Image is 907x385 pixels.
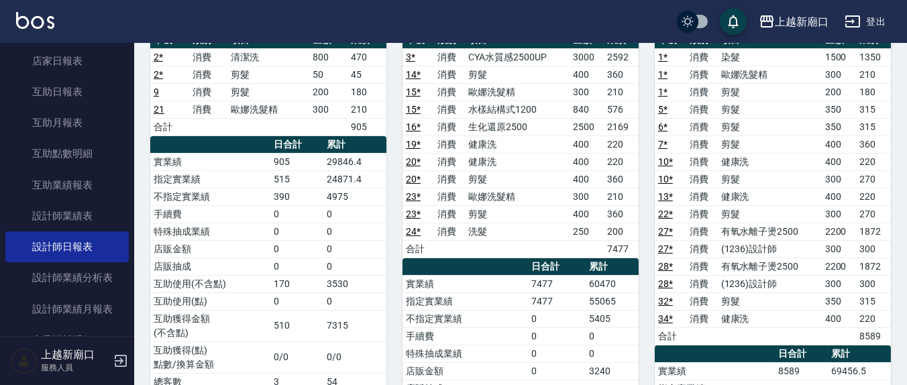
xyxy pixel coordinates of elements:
[270,170,323,188] td: 515
[570,223,604,240] td: 250
[348,101,386,118] td: 210
[718,101,822,118] td: 剪髮
[323,341,386,373] td: 0/0
[718,83,822,101] td: 剪髮
[718,310,822,327] td: 健康洗
[775,13,829,30] div: 上越新廟口
[5,231,129,262] a: 設計師日報表
[323,153,386,170] td: 29846.4
[528,327,586,345] td: 0
[227,66,309,83] td: 剪髮
[434,170,466,188] td: 消費
[227,48,309,66] td: 清潔洗
[323,188,386,205] td: 4975
[856,240,891,258] td: 300
[686,135,718,153] td: 消費
[655,362,775,380] td: 實業績
[323,275,386,292] td: 3530
[604,118,639,135] td: 2169
[434,135,466,153] td: 消費
[604,153,639,170] td: 220
[718,135,822,153] td: 剪髮
[604,240,639,258] td: 7477
[465,101,570,118] td: 水樣結構式1200
[718,66,822,83] td: 歐娜洗髮精
[323,205,386,223] td: 0
[270,153,323,170] td: 905
[604,188,639,205] td: 210
[323,136,386,154] th: 累計
[150,32,386,136] table: a dense table
[403,362,528,380] td: 店販金額
[822,205,857,223] td: 300
[5,107,129,138] a: 互助月報表
[465,118,570,135] td: 生化還原2500
[822,135,857,153] td: 400
[718,188,822,205] td: 健康洗
[856,327,891,345] td: 8589
[856,188,891,205] td: 220
[586,292,639,310] td: 55065
[403,345,528,362] td: 特殊抽成業績
[604,135,639,153] td: 220
[5,325,129,355] a: 商品消耗明細
[189,83,228,101] td: 消費
[856,118,891,135] td: 315
[465,170,570,188] td: 剪髮
[822,223,857,240] td: 2200
[41,362,109,374] p: 服務人員
[718,170,822,188] td: 剪髮
[604,205,639,223] td: 360
[270,258,323,275] td: 0
[604,66,639,83] td: 360
[822,292,857,310] td: 350
[856,170,891,188] td: 270
[465,223,570,240] td: 洗髮
[856,135,891,153] td: 360
[686,118,718,135] td: 消費
[686,83,718,101] td: 消費
[856,48,891,66] td: 1350
[822,275,857,292] td: 300
[150,258,270,275] td: 店販抽成
[465,188,570,205] td: 歐娜洗髮精
[270,310,323,341] td: 510
[150,188,270,205] td: 不指定實業績
[686,66,718,83] td: 消費
[465,135,570,153] td: 健康洗
[604,48,639,66] td: 2592
[16,12,54,29] img: Logo
[856,275,891,292] td: 300
[189,101,228,118] td: 消費
[856,66,891,83] td: 210
[822,118,857,135] td: 350
[309,101,348,118] td: 300
[570,153,604,170] td: 400
[403,310,528,327] td: 不指定實業績
[270,136,323,154] th: 日合計
[309,66,348,83] td: 50
[753,8,834,36] button: 上越新廟口
[686,101,718,118] td: 消費
[403,32,639,258] table: a dense table
[270,341,323,373] td: 0/0
[686,48,718,66] td: 消費
[686,188,718,205] td: 消費
[150,170,270,188] td: 指定實業績
[434,153,466,170] td: 消費
[323,223,386,240] td: 0
[465,66,570,83] td: 剪髮
[822,188,857,205] td: 400
[822,310,857,327] td: 400
[570,118,604,135] td: 2500
[822,101,857,118] td: 350
[586,310,639,327] td: 5405
[856,223,891,240] td: 1872
[856,153,891,170] td: 220
[150,240,270,258] td: 店販金額
[718,240,822,258] td: (1236)設計師
[775,362,828,380] td: 8589
[586,258,639,276] th: 累計
[5,201,129,231] a: 設計師業績表
[856,205,891,223] td: 270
